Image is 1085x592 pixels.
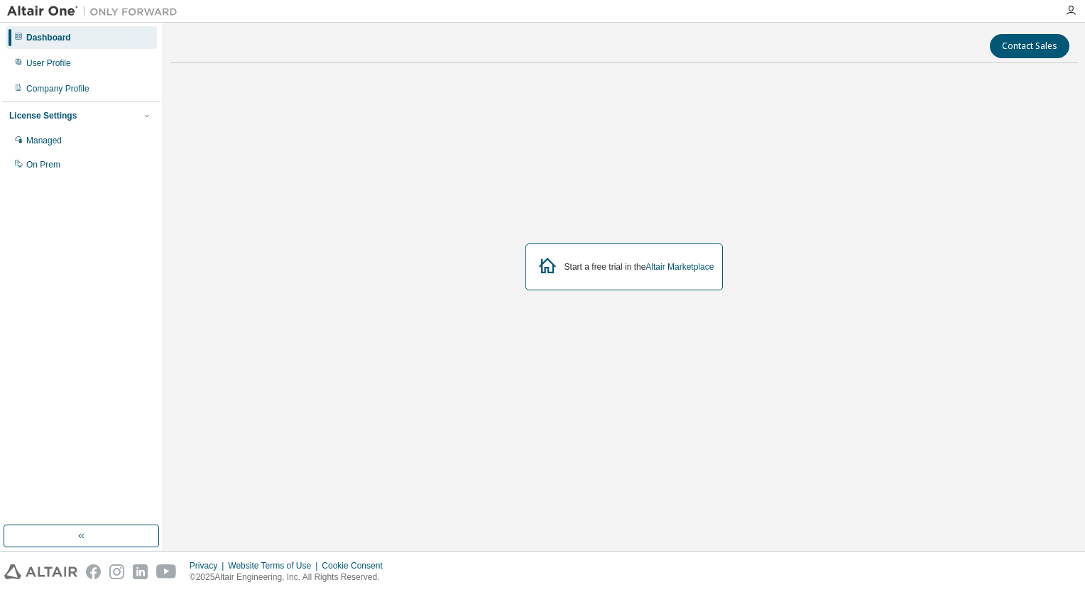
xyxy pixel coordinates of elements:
img: youtube.svg [156,564,177,579]
p: © 2025 Altair Engineering, Inc. All Rights Reserved. [190,571,391,583]
img: instagram.svg [109,564,124,579]
button: Contact Sales [990,34,1069,58]
a: Altair Marketplace [645,262,714,272]
div: Cookie Consent [322,560,391,571]
img: linkedin.svg [133,564,148,579]
img: facebook.svg [86,564,101,579]
div: License Settings [9,110,77,121]
div: On Prem [26,159,60,170]
div: Managed [26,135,62,146]
div: Start a free trial in the [565,261,714,273]
div: Privacy [190,560,228,571]
img: Altair One [7,4,185,18]
div: Website Terms of Use [228,560,322,571]
img: altair_logo.svg [4,564,77,579]
div: Company Profile [26,83,89,94]
div: Dashboard [26,32,71,43]
div: User Profile [26,57,71,69]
